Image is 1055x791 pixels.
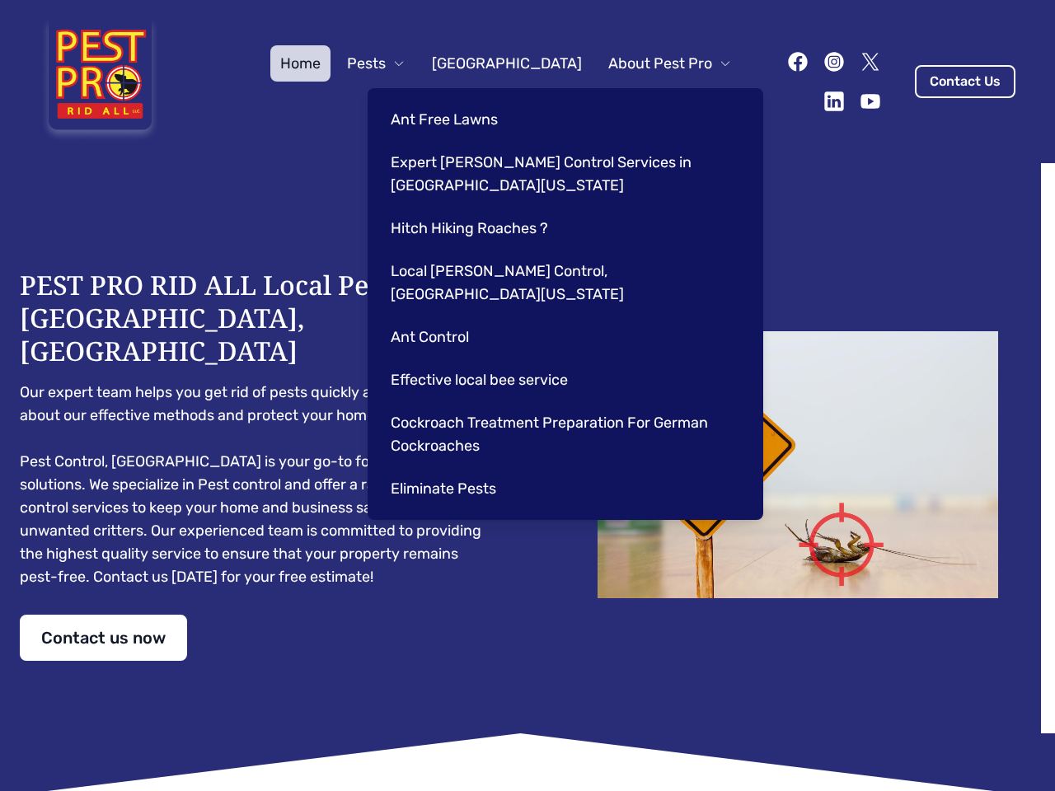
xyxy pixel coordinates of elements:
a: Ant Control [381,319,743,355]
span: About Pest Pro [608,52,712,75]
a: Local [PERSON_NAME] Control, [GEOGRAPHIC_DATA][US_STATE] [381,253,743,312]
button: Pest Control Community B2B [363,82,603,118]
a: Eliminate Pests [381,470,743,507]
a: Home [270,45,331,82]
a: Contact [667,82,742,118]
pre: Our expert team helps you get rid of pests quickly and safely. Learn about our effective methods ... [20,381,495,588]
span: Pests [347,52,386,75]
button: About Pest Pro [598,45,742,82]
a: Expert [PERSON_NAME] Control Services in [GEOGRAPHIC_DATA][US_STATE] [381,144,743,204]
a: Blog [610,82,660,118]
a: Hitch Hiking Roaches ? [381,210,743,246]
a: Contact us now [20,615,187,661]
h1: PEST PRO RID ALL Local Pest Control [GEOGRAPHIC_DATA], [GEOGRAPHIC_DATA] [20,269,495,367]
a: [GEOGRAPHIC_DATA] [422,45,592,82]
button: Pests [337,45,415,82]
a: Ant Free Lawns [381,101,743,138]
img: Dead cockroach on floor with caution sign pest control [560,331,1035,598]
a: Contact Us [915,65,1015,98]
img: Pest Pro Rid All [40,20,161,143]
a: Effective local bee service [381,362,743,398]
a: Cockroach Treatment Preparation For German Cockroaches [381,405,743,464]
